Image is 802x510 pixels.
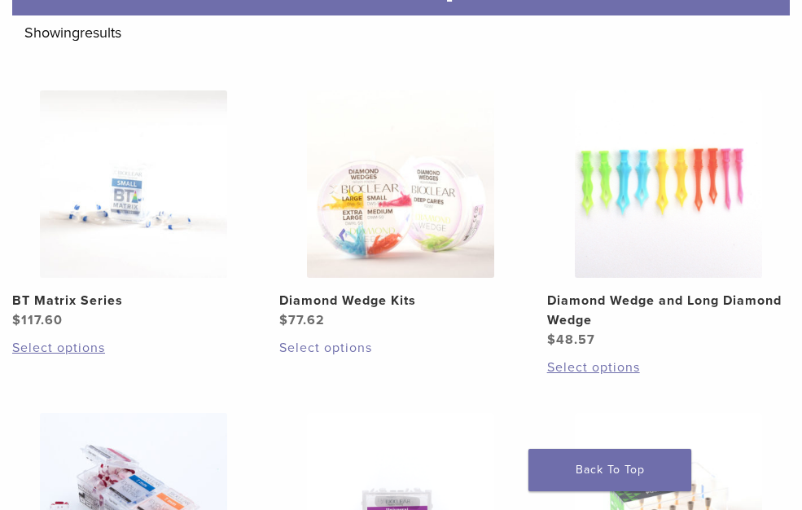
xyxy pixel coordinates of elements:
a: Select options for “BT Matrix Series” [12,338,255,358]
h2: Diamond Wedge Kits [279,291,522,310]
img: BT Matrix Series [40,90,227,278]
p: Showing results [24,15,778,50]
a: Select options for “Diamond Wedge Kits” [279,338,522,358]
h2: Diamond Wedge and Long Diamond Wedge [547,291,790,330]
span: $ [279,312,288,328]
a: Back To Top [528,449,691,491]
bdi: 48.57 [547,332,595,348]
a: Diamond Wedge KitsDiamond Wedge Kits $77.62 [279,90,522,330]
bdi: 117.60 [12,312,63,328]
img: Diamond Wedge Kits [307,90,494,278]
span: $ [12,312,21,328]
img: Diamond Wedge and Long Diamond Wedge [575,90,762,278]
a: Select options for “Diamond Wedge and Long Diamond Wedge” [547,358,790,377]
span: $ [547,332,556,348]
bdi: 77.62 [279,312,325,328]
a: Diamond Wedge and Long Diamond WedgeDiamond Wedge and Long Diamond Wedge $48.57 [547,90,790,350]
h2: BT Matrix Series [12,291,255,310]
a: BT Matrix SeriesBT Matrix Series $117.60 [12,90,255,330]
